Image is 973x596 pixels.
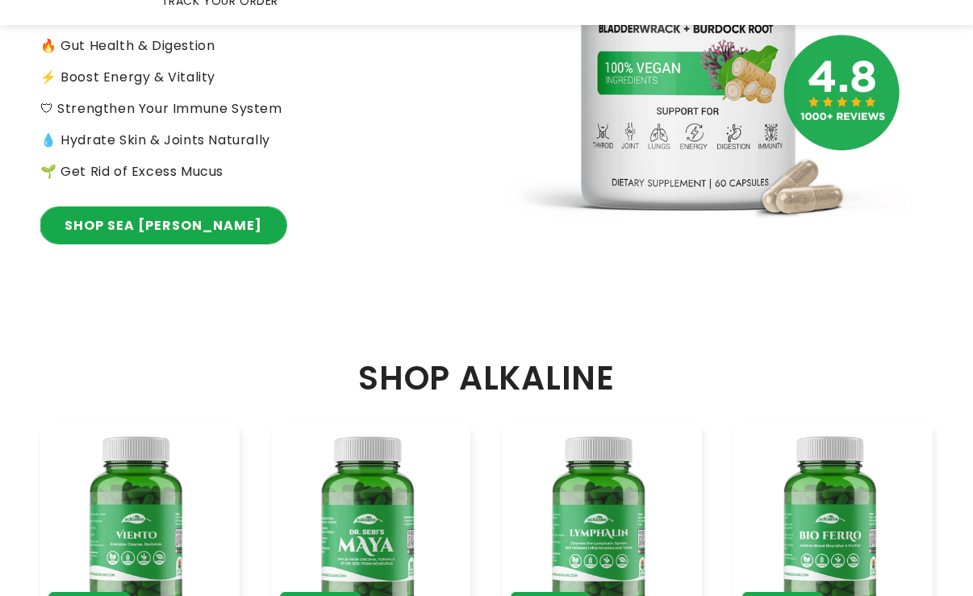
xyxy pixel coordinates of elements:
p: ⚡️ Boost Energy & Vitality [40,66,430,90]
p: 🔥 Gut Health & Digestion [40,35,430,58]
h2: SHOP ALKALINE [40,358,933,398]
p: 🌱 Get Rid of Excess Mucus [40,160,430,184]
a: SHOP SEA [PERSON_NAME] [40,207,286,244]
p: 🛡 Strengthen Your Immune System [40,98,430,121]
p: 💧 Hydrate Skin & Joints Naturally [40,129,430,152]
